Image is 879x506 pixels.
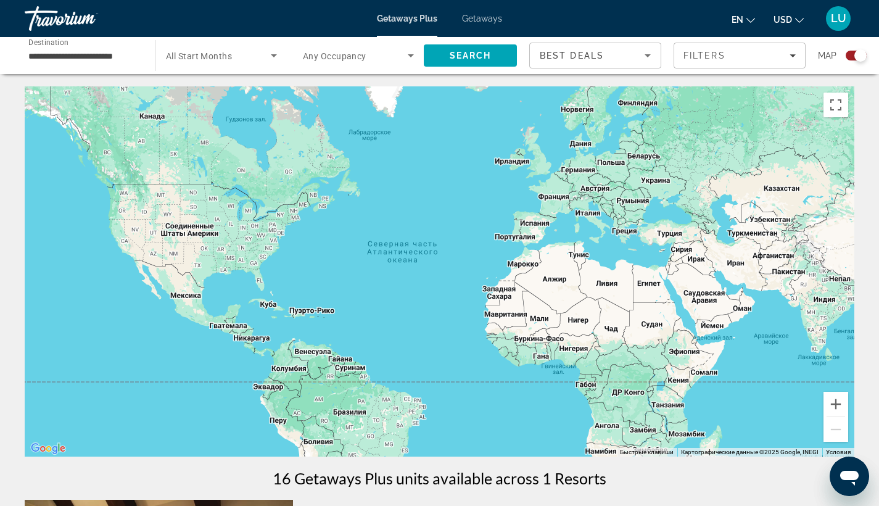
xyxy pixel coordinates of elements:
button: Search [424,44,517,67]
span: Filters [683,51,725,60]
button: User Menu [822,6,854,31]
span: LU [831,12,846,25]
span: en [732,15,743,25]
a: Getaways Plus [377,14,437,23]
span: Search [450,51,492,60]
button: Change language [732,10,755,28]
button: Filters [674,43,806,68]
button: Включить полноэкранный режим [823,93,848,117]
span: Any Occupancy [303,51,366,61]
mat-select: Sort by [540,48,651,63]
span: Destination [28,38,68,46]
button: Уменьшить [823,417,848,442]
button: Change currency [774,10,804,28]
a: Getaways [462,14,502,23]
button: Увеличить [823,392,848,417]
span: USD [774,15,792,25]
span: Best Deals [540,51,604,60]
button: Быстрые клавиши [620,448,674,457]
span: Картографические данные ©2025 Google, INEGI [681,449,819,455]
span: Map [818,47,836,64]
input: Select destination [28,49,139,64]
span: All Start Months [166,51,232,61]
img: Google [28,441,68,457]
iframe: Кнопка запуска окна обмена сообщениями [830,457,869,496]
a: Условия (ссылка откроется в новой вкладке) [826,449,851,455]
a: Travorium [25,2,148,35]
h1: 16 Getaways Plus units available across 1 Resorts [273,469,606,487]
a: Открыть эту область в Google Картах (в новом окне) [28,441,68,457]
